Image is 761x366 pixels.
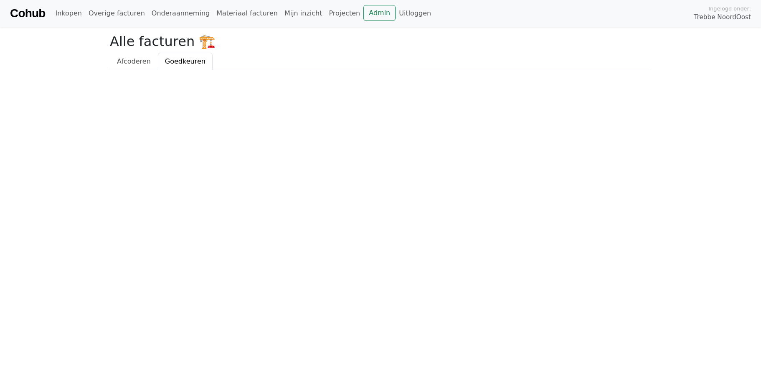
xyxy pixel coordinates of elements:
a: Overige facturen [85,5,148,22]
a: Uitloggen [396,5,434,22]
a: Afcoderen [110,53,158,70]
a: Onderaanneming [148,5,213,22]
a: Cohub [10,3,45,23]
h2: Alle facturen 🏗️ [110,33,651,49]
span: Goedkeuren [165,57,205,65]
span: Trebbe NoordOost [694,13,751,22]
span: Afcoderen [117,57,151,65]
a: Goedkeuren [158,53,213,70]
span: Ingelogd onder: [708,5,751,13]
a: Admin [363,5,396,21]
a: Materiaal facturen [213,5,281,22]
a: Projecten [325,5,363,22]
a: Mijn inzicht [281,5,326,22]
a: Inkopen [52,5,85,22]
